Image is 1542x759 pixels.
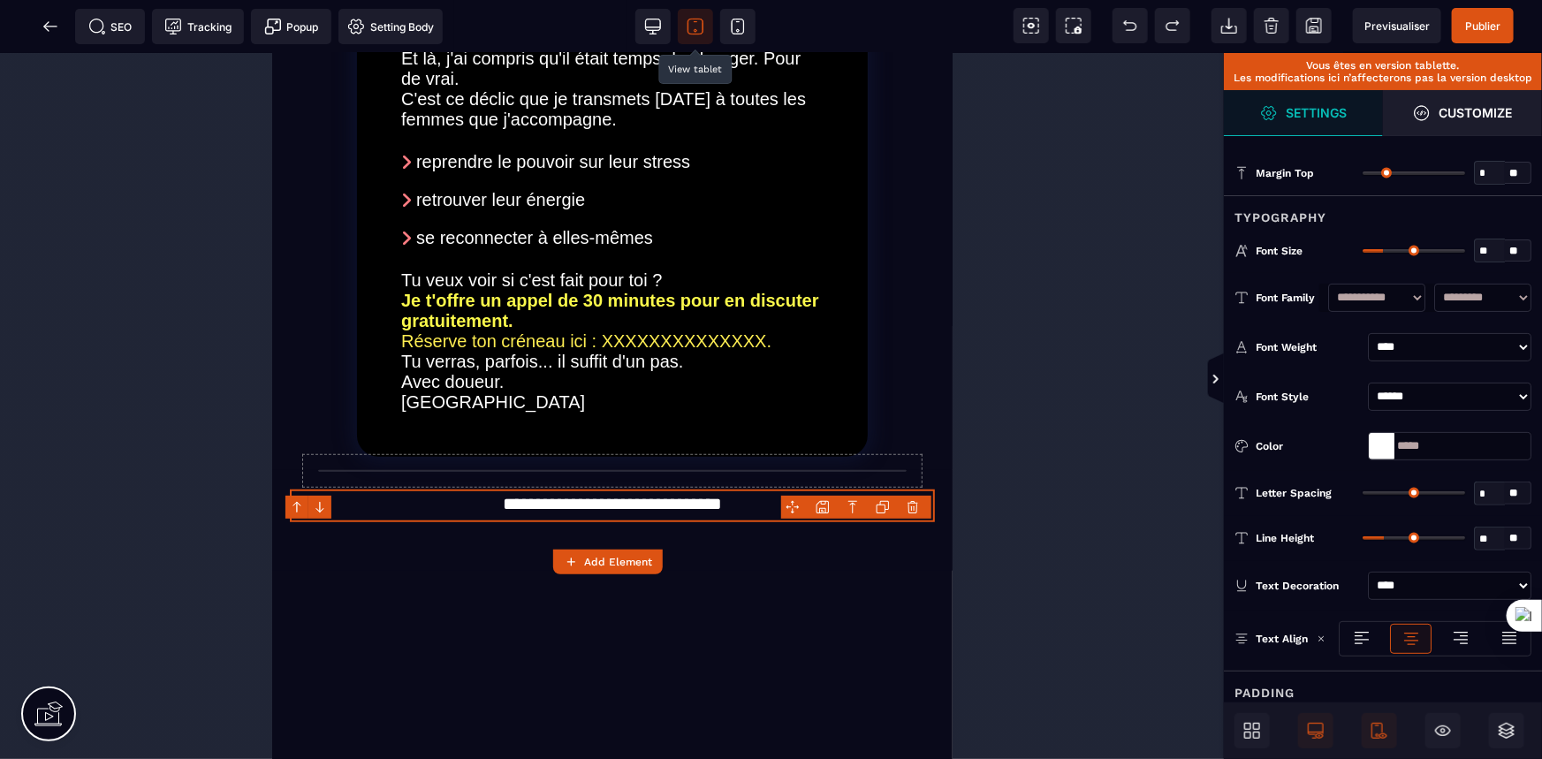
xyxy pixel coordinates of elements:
[144,99,418,118] span: reprendre le pouvoir sur leur stress
[1362,713,1397,748] span: Mobile Only
[1234,713,1270,748] span: Open Blocks
[1256,437,1361,455] div: Color
[88,18,133,35] span: SEO
[1224,671,1542,703] div: Padding
[1224,195,1542,228] div: Typography
[1465,19,1500,33] span: Publier
[553,550,663,574] button: Add Element
[144,137,313,156] span: retrouver leur énergie
[1425,713,1461,748] span: Hide/Show Block
[164,18,232,35] span: Tracking
[1287,106,1348,119] strong: Settings
[347,18,434,35] span: Setting Body
[1317,634,1326,643] img: loading
[1489,713,1524,748] span: Open Layers
[1353,8,1441,43] span: Preview
[1256,166,1314,180] span: Margin Top
[1439,106,1513,119] strong: Customize
[1234,630,1308,648] p: Text Align
[584,556,652,568] strong: Add Element
[1256,577,1361,595] div: Text Decoration
[264,18,319,35] span: Popup
[1056,8,1091,43] span: Screenshot
[1383,90,1542,136] span: Open Style Manager
[1256,338,1361,356] div: Font Weight
[1224,90,1383,136] span: Settings
[1233,72,1533,84] p: Les modifications ici n’affecterons pas la version desktop
[1233,59,1533,72] p: Vous êtes en version tablette.
[1256,388,1361,406] div: Font Style
[1014,8,1049,43] span: View components
[1256,289,1319,307] div: Font Family
[1256,244,1303,258] span: Font Size
[1298,713,1333,748] span: Desktop Only
[1364,19,1430,33] span: Previsualiser
[1256,486,1332,500] span: Letter Spacing
[1256,531,1314,545] span: Line Height
[144,175,381,194] span: se reconnecter à elles-mêmes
